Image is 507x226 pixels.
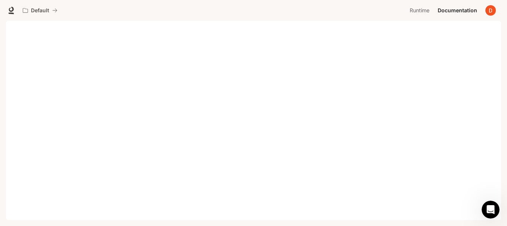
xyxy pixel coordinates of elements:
a: Runtime [407,3,434,18]
a: Documentation [435,3,480,18]
span: Runtime [410,6,429,15]
button: All workspaces [19,3,61,18]
span: Documentation [438,6,477,15]
img: User avatar [485,5,496,16]
button: User avatar [483,3,498,18]
iframe: Intercom live chat [482,201,500,219]
iframe: Documentation [6,21,501,226]
p: Default [31,7,49,14]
